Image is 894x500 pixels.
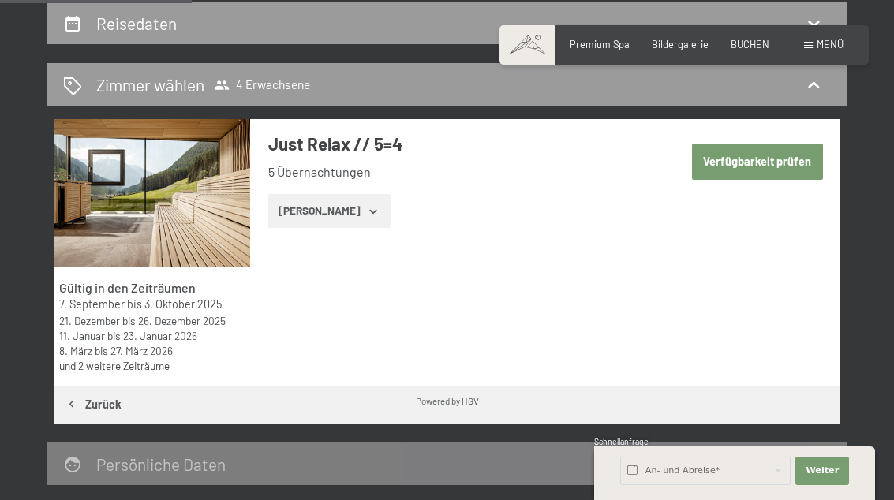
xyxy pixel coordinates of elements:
[652,38,709,50] a: Bildergalerie
[214,77,310,93] span: 4 Erwachsene
[806,465,839,477] span: Weiter
[59,344,92,357] time: 08.03.2026
[138,314,226,327] time: 26.12.2025
[268,132,664,156] h3: Just Relax // 5=4
[59,328,244,343] div: bis
[570,38,630,50] a: Premium Spa
[731,38,769,50] a: BUCHEN
[110,344,173,357] time: 27.03.2026
[268,163,664,181] li: 5 Übernachtungen
[123,329,197,342] time: 23.01.2026
[59,297,244,312] div: bis
[59,314,120,327] time: 21.12.2025
[59,343,244,358] div: bis
[96,73,204,96] h2: Zimmer wählen
[96,454,226,474] h2: Persönliche Daten
[416,394,479,407] div: Powered by HGV
[59,297,125,311] time: 07.09.2025
[54,386,133,424] button: Zurück
[59,313,244,328] div: bis
[594,437,649,446] span: Schnellanfrage
[144,297,222,311] time: 03.10.2025
[59,280,196,295] strong: Gültig in den Zeiträumen
[59,359,170,372] a: und 2 weitere Zeiträume
[59,329,105,342] time: 11.01.2026
[817,38,844,50] span: Menü
[795,457,849,485] button: Weiter
[268,194,391,229] button: [PERSON_NAME]
[54,119,250,267] img: mss_renderimg.php
[96,13,177,33] h2: Reisedaten
[692,144,823,180] button: Verfügbarkeit prüfen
